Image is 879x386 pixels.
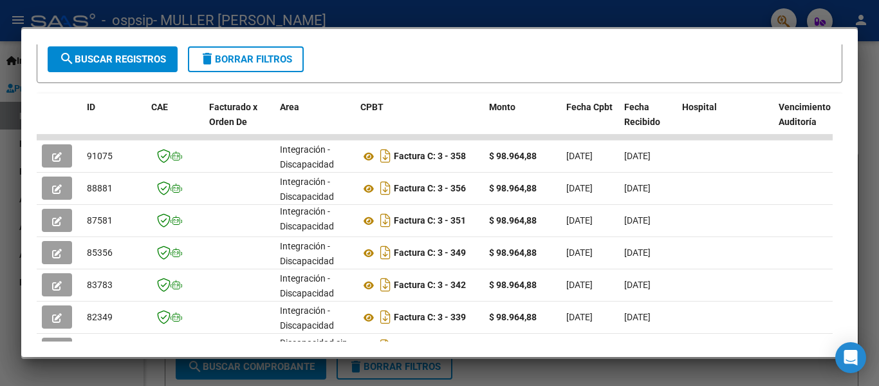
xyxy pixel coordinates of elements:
[561,93,619,150] datatable-header-cell: Fecha Cpbt
[394,184,466,194] strong: Factura C: 3 - 356
[624,280,651,290] span: [DATE]
[484,93,561,150] datatable-header-cell: Monto
[624,312,651,322] span: [DATE]
[82,93,146,150] datatable-header-cell: ID
[377,307,394,327] i: Descargar documento
[566,215,593,226] span: [DATE]
[87,215,113,226] span: 87581
[489,183,537,193] strong: $ 98.964,88
[377,242,394,263] i: Descargar documento
[566,280,593,290] span: [DATE]
[209,102,257,127] span: Facturado x Orden De
[779,102,831,127] span: Vencimiento Auditoría
[489,280,537,290] strong: $ 98.964,88
[280,102,299,112] span: Area
[624,183,651,193] span: [DATE]
[394,151,466,162] strong: Factura C: 3 - 358
[355,93,484,150] datatable-header-cell: CPBT
[280,144,334,169] span: Integración - Discapacidad
[394,313,466,323] strong: Factura C: 3 - 339
[566,247,593,258] span: [DATE]
[87,183,113,193] span: 88881
[489,102,515,112] span: Monto
[394,248,466,258] strong: Factura C: 3 - 349
[377,146,394,166] i: Descargar documento
[489,215,537,226] strong: $ 98.964,88
[566,102,613,112] span: Fecha Cpbt
[566,151,593,161] span: [DATE]
[682,102,717,112] span: Hospital
[151,102,168,112] span: CAE
[489,312,537,322] strong: $ 98.964,88
[87,280,113,290] span: 83783
[275,93,355,150] datatable-header-cell: Area
[377,275,394,295] i: Descargar documento
[677,93,773,150] datatable-header-cell: Hospital
[377,210,394,231] i: Descargar documento
[280,338,347,363] span: Discapacidad sin recupero
[619,93,677,150] datatable-header-cell: Fecha Recibido
[59,51,75,66] mat-icon: search
[87,151,113,161] span: 91075
[280,305,334,331] span: Integración - Discapacidad
[48,46,178,72] button: Buscar Registros
[624,151,651,161] span: [DATE]
[360,342,476,369] strong: Nota de Crédito C: 3 - 24
[566,312,593,322] span: [DATE]
[394,280,466,291] strong: Factura C: 3 - 342
[489,247,537,258] strong: $ 98.964,88
[146,93,204,150] datatable-header-cell: CAE
[624,247,651,258] span: [DATE]
[360,102,384,112] span: CPBT
[280,241,334,266] span: Integración - Discapacidad
[377,178,394,198] i: Descargar documento
[566,183,593,193] span: [DATE]
[280,273,334,298] span: Integración - Discapacidad
[624,215,651,226] span: [DATE]
[87,102,95,112] span: ID
[280,177,334,202] span: Integración - Discapacidad
[394,216,466,226] strong: Factura C: 3 - 351
[199,51,215,66] mat-icon: delete
[377,336,394,356] i: Descargar documento
[87,312,113,322] span: 82349
[489,151,537,161] strong: $ 98.964,88
[204,93,275,150] datatable-header-cell: Facturado x Orden De
[199,53,292,65] span: Borrar Filtros
[59,53,166,65] span: Buscar Registros
[87,247,113,258] span: 85356
[835,342,866,373] div: Open Intercom Messenger
[773,93,831,150] datatable-header-cell: Vencimiento Auditoría
[624,102,660,127] span: Fecha Recibido
[188,46,304,72] button: Borrar Filtros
